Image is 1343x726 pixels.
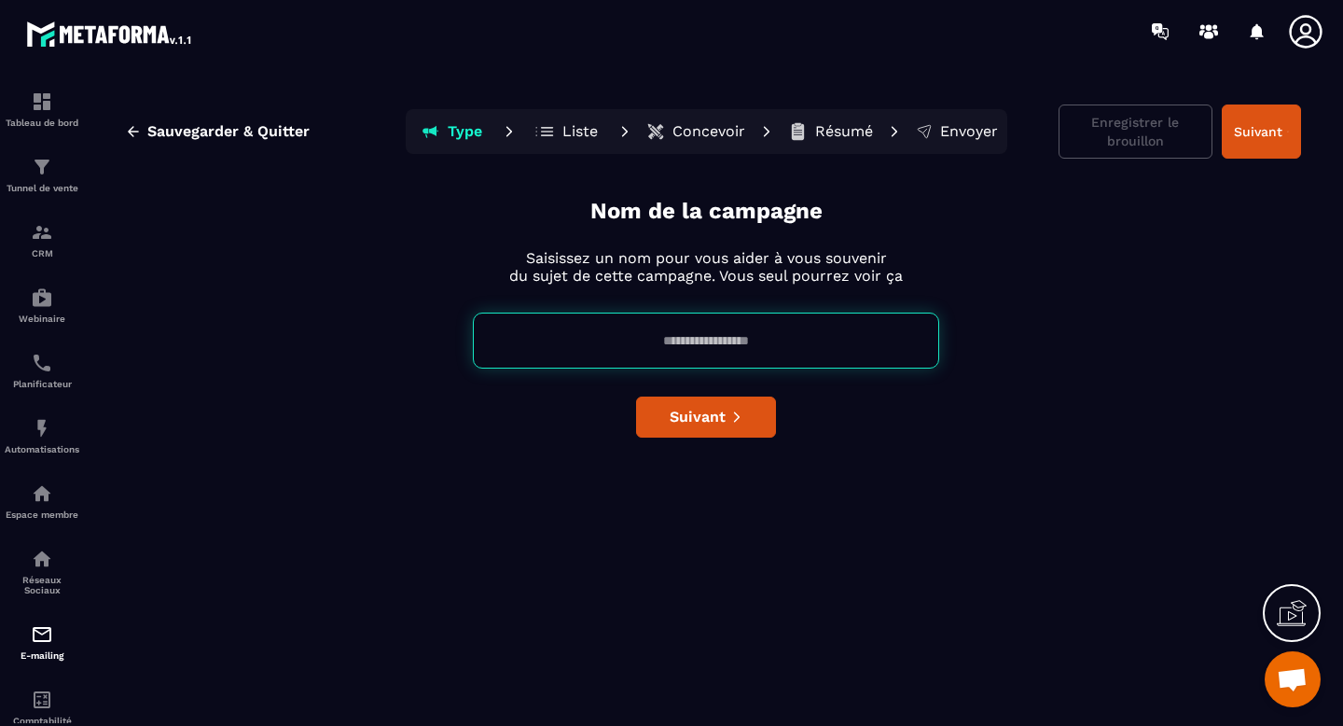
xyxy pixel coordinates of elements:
[5,379,79,389] p: Planificateur
[5,609,79,675] a: emailemailE-mailing
[910,113,1004,150] button: Envoyer
[670,408,726,426] span: Suivant
[672,122,745,141] p: Concevoir
[5,468,79,534] a: automationsautomationsEspace membre
[31,156,53,178] img: formation
[782,113,879,150] button: Résumé
[5,183,79,193] p: Tunnel de vente
[815,122,873,141] p: Résumé
[5,248,79,258] p: CRM
[940,122,998,141] p: Envoyer
[5,142,79,207] a: formationformationTunnel de vente
[448,122,482,141] p: Type
[509,249,903,285] p: Saisissez un nom pour vous aider à vous souvenir du sujet de cette campagne. Vous seul pourrez vo...
[31,548,53,570] img: social-network
[5,338,79,403] a: schedulerschedulerPlanificateur
[5,314,79,324] p: Webinaire
[31,623,53,646] img: email
[31,221,53,244] img: formation
[31,91,53,113] img: formation
[31,689,53,711] img: accountant
[5,650,79,661] p: E-mailing
[562,122,598,141] p: Liste
[5,207,79,272] a: formationformationCRM
[31,352,53,374] img: scheduler
[5,716,79,726] p: Comptabilité
[636,397,776,438] button: Suivant
[31,417,53,440] img: automations
[147,122,310,141] span: Sauvegarder & Quitter
[409,113,493,150] button: Type
[111,115,324,148] button: Sauvegarder & Quitter
[525,113,609,150] button: Liste
[590,196,823,227] p: Nom de la campagne
[31,286,53,309] img: automations
[5,575,79,595] p: Réseaux Sociaux
[1265,651,1321,707] a: Ouvrir le chat
[1222,105,1301,159] button: Suivant
[5,510,79,520] p: Espace membre
[5,444,79,454] p: Automatisations
[5,77,79,142] a: formationformationTableau de bord
[26,17,194,50] img: logo
[31,482,53,505] img: automations
[5,118,79,128] p: Tableau de bord
[5,272,79,338] a: automationsautomationsWebinaire
[5,534,79,609] a: social-networksocial-networkRéseaux Sociaux
[5,403,79,468] a: automationsautomationsAutomatisations
[641,113,751,150] button: Concevoir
